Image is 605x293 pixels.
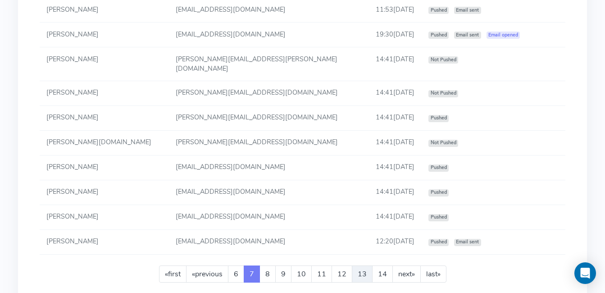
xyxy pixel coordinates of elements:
span: » [412,269,415,279]
span: Pushed [428,32,449,39]
td: [PERSON_NAME][EMAIL_ADDRESS][DOMAIN_NAME] [168,106,368,131]
span: » [437,269,441,279]
span: Pushed [428,214,449,221]
td: [PERSON_NAME] [40,81,169,106]
a: 11 [311,266,332,283]
td: [PERSON_NAME] [40,180,169,205]
a: 14 [372,266,393,283]
span: Pushed [428,189,449,197]
span: Not Pushed [428,90,458,97]
td: 14:41[DATE] [369,180,421,205]
td: 14:41[DATE] [369,131,421,156]
td: [PERSON_NAME] [40,47,169,81]
span: Not Pushed [428,56,458,64]
a: 13 [352,266,373,283]
span: Pushed [428,7,449,14]
span: Pushed [428,165,449,172]
td: 14:41[DATE] [369,106,421,131]
a: 9 [275,266,291,283]
td: [PERSON_NAME][EMAIL_ADDRESS][DOMAIN_NAME] [168,131,368,156]
td: [PERSON_NAME][DOMAIN_NAME] [40,131,169,156]
span: « [192,269,195,279]
td: [PERSON_NAME] [40,229,169,254]
a: 6 [228,266,244,283]
span: Email opened [487,32,520,39]
td: 12:20[DATE] [369,229,421,254]
td: [PERSON_NAME] [40,23,169,47]
a: previous [186,266,228,283]
td: [EMAIL_ADDRESS][DOMAIN_NAME] [168,155,368,180]
span: Email sent [454,7,481,14]
a: last [420,266,446,283]
td: 14:41[DATE] [369,81,421,106]
td: [EMAIL_ADDRESS][DOMAIN_NAME] [168,205,368,229]
td: 19:30[DATE] [369,23,421,47]
td: 14:41[DATE] [369,155,421,180]
td: [PERSON_NAME] [40,155,169,180]
a: next [392,266,421,283]
td: [PERSON_NAME] [40,106,169,131]
td: 14:41[DATE] [369,47,421,81]
div: Open Intercom Messenger [574,262,596,284]
span: Pushed [428,239,449,246]
span: Pushed [428,115,449,122]
span: « [165,269,168,279]
a: 12 [332,266,352,283]
span: Email sent [454,239,481,246]
td: [PERSON_NAME][EMAIL_ADDRESS][PERSON_NAME][DOMAIN_NAME] [168,47,368,81]
a: 10 [291,266,312,283]
span: Not Pushed [428,140,458,147]
a: 7 [244,266,260,283]
a: 8 [259,266,276,283]
td: [PERSON_NAME][EMAIL_ADDRESS][DOMAIN_NAME] [168,81,368,106]
td: [EMAIL_ADDRESS][DOMAIN_NAME] [168,180,368,205]
td: [EMAIL_ADDRESS][DOMAIN_NAME] [168,229,368,254]
span: Email sent [454,32,481,39]
td: 14:41[DATE] [369,205,421,229]
a: first [159,266,187,283]
td: [PERSON_NAME] [40,205,169,229]
td: [EMAIL_ADDRESS][DOMAIN_NAME] [168,23,368,47]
